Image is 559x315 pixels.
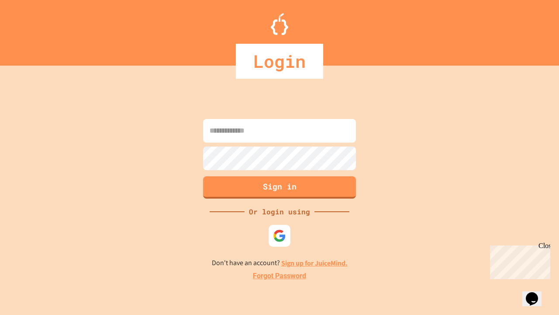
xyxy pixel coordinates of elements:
iframe: chat widget [522,280,550,306]
p: Don't have an account? [212,258,348,269]
a: Sign up for JuiceMind. [281,259,348,268]
a: Forgot Password [253,271,306,281]
div: Or login using [245,206,314,217]
img: Logo.svg [271,13,288,35]
button: Sign in [203,176,356,199]
div: Chat with us now!Close [3,3,60,56]
iframe: chat widget [487,242,550,279]
img: google-icon.svg [273,229,286,242]
div: Login [236,44,323,79]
